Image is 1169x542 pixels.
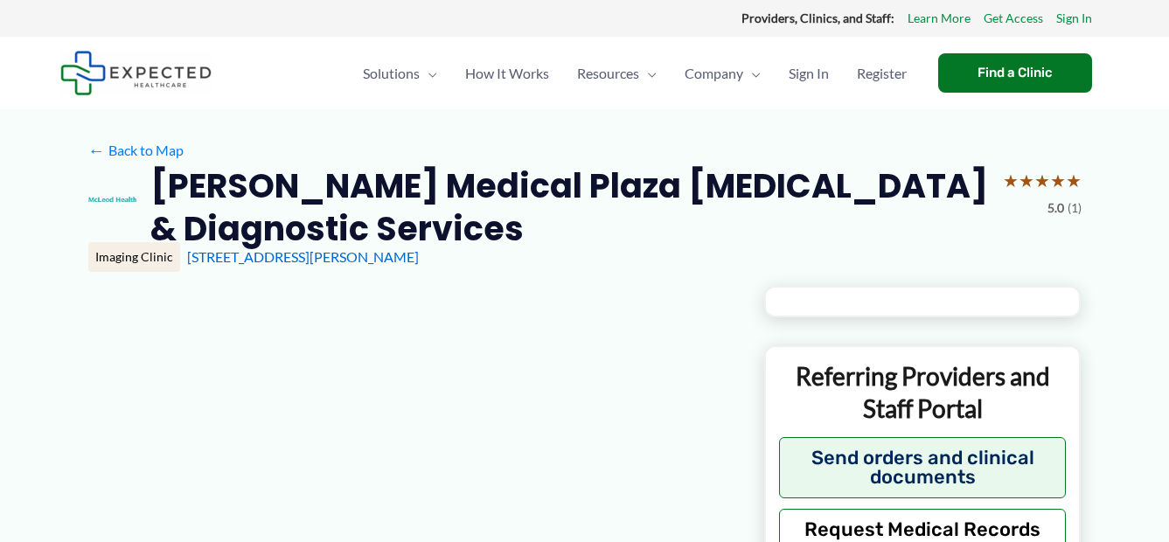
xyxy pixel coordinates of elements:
[938,53,1092,93] a: Find a Clinic
[363,43,420,104] span: Solutions
[1056,7,1092,30] a: Sign In
[1068,197,1082,219] span: (1)
[984,7,1043,30] a: Get Access
[843,43,921,104] a: Register
[420,43,437,104] span: Menu Toggle
[88,137,184,163] a: ←Back to Map
[60,51,212,95] img: Expected Healthcare Logo - side, dark font, small
[1050,164,1066,197] span: ★
[349,43,451,104] a: SolutionsMenu Toggle
[465,43,549,104] span: How It Works
[908,7,971,30] a: Learn More
[857,43,907,104] span: Register
[743,43,761,104] span: Menu Toggle
[88,142,105,158] span: ←
[349,43,921,104] nav: Primary Site Navigation
[1019,164,1034,197] span: ★
[775,43,843,104] a: Sign In
[779,360,1067,424] p: Referring Providers and Staff Portal
[1034,164,1050,197] span: ★
[1066,164,1082,197] span: ★
[1047,197,1064,219] span: 5.0
[577,43,639,104] span: Resources
[563,43,671,104] a: ResourcesMenu Toggle
[1003,164,1019,197] span: ★
[187,248,419,265] a: [STREET_ADDRESS][PERSON_NAME]
[671,43,775,104] a: CompanyMenu Toggle
[789,43,829,104] span: Sign In
[685,43,743,104] span: Company
[741,10,894,25] strong: Providers, Clinics, and Staff:
[639,43,657,104] span: Menu Toggle
[150,164,989,251] h2: [PERSON_NAME] Medical Plaza [MEDICAL_DATA] & Diagnostic Services
[779,437,1067,498] button: Send orders and clinical documents
[88,242,180,272] div: Imaging Clinic
[451,43,563,104] a: How It Works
